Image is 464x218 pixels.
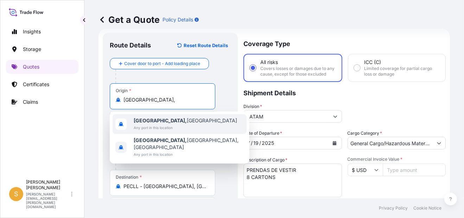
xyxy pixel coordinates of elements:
p: [PERSON_NAME][EMAIL_ADDRESS][PERSON_NAME][DOMAIN_NAME] [26,192,70,209]
div: Show suggestions [110,111,249,163]
p: Shipment Details [243,82,446,103]
span: ICC (C) [364,59,381,66]
span: Limited coverage for partial cargo loss or damage [364,66,440,77]
div: / [251,139,253,147]
p: [PERSON_NAME] [PERSON_NAME] [26,179,70,191]
div: Destination [116,174,142,180]
span: Covers losses or damages due to any cause, except for those excluded [260,66,336,77]
p: Insights [23,28,41,35]
label: Cargo Category [348,130,382,137]
div: Origin [116,88,131,94]
button: Calendar [329,137,340,149]
p: Cookie Notice [413,205,441,211]
span: Date of Departure [243,130,282,137]
p: Policy Details [163,16,193,23]
b: [GEOGRAPHIC_DATA], [134,137,187,143]
input: Destination [123,183,206,190]
span: [GEOGRAPHIC_DATA] [134,117,237,124]
input: Origin [123,96,206,103]
p: Certificates [23,81,49,88]
button: Show suggestions [433,137,445,149]
button: Show suggestions [329,110,342,123]
input: Type to search division [244,110,329,123]
p: Storage [23,46,41,53]
input: Type amount [383,163,446,176]
span: S [14,191,18,198]
p: Route Details [110,41,151,50]
span: Any port in this location [134,151,244,158]
input: Select a commodity type [348,137,433,149]
p: Reset Route Details [184,42,228,49]
span: Cover door to port - Add loading place [124,60,200,67]
b: [GEOGRAPHIC_DATA], [134,117,187,123]
p: Coverage Type [243,33,446,54]
p: Get a Quote [98,14,160,25]
p: Quotes [23,63,39,70]
span: Commercial Invoice Value [348,156,446,162]
span: Any port in this location [134,124,237,131]
label: Division [243,103,262,110]
div: year, [261,139,275,147]
div: day, [253,139,259,147]
span: All risks [260,59,278,66]
span: [GEOGRAPHIC_DATA], [GEOGRAPHIC_DATA] [134,137,244,151]
textarea: PRENDAS DE VESTIR 8 CARTONS [243,163,342,197]
input: Text to appear on certificate [110,111,215,123]
p: Privacy Policy [379,205,408,211]
div: / [259,139,261,147]
input: Text to appear on certificate [110,197,215,210]
p: Claims [23,98,38,105]
label: Description of Cargo [243,156,287,163]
